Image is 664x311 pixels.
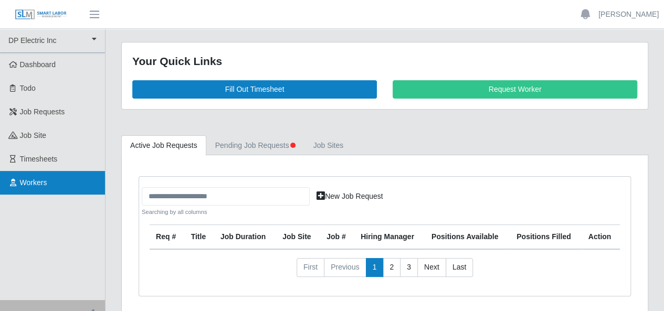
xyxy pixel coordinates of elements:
[366,258,384,277] a: 1
[354,225,425,250] th: Hiring Manager
[310,187,390,206] a: New Job Request
[446,258,473,277] a: Last
[510,225,582,250] th: Positions Filled
[15,9,67,20] img: SLM Logo
[20,131,47,140] span: job site
[150,258,620,285] nav: pagination
[393,80,637,99] a: Request Worker
[276,225,320,250] th: job site
[20,84,36,92] span: Todo
[598,9,659,20] a: [PERSON_NAME]
[417,258,446,277] a: Next
[150,225,185,250] th: Req #
[185,225,214,250] th: Title
[132,53,637,70] div: Your Quick Links
[425,225,510,250] th: Positions Available
[20,108,65,116] span: Job Requests
[142,208,310,217] small: Searching by all columns
[214,225,276,250] th: Job Duration
[20,155,58,163] span: Timesheets
[582,225,620,250] th: Action
[121,135,206,156] a: Active Job Requests
[383,258,400,277] a: 2
[206,135,304,156] a: Pending Job Requests
[132,80,377,99] a: Fill Out Timesheet
[304,135,353,156] a: job sites
[320,225,354,250] th: Job #
[400,258,418,277] a: 3
[20,178,47,187] span: Workers
[20,60,56,69] span: Dashboard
